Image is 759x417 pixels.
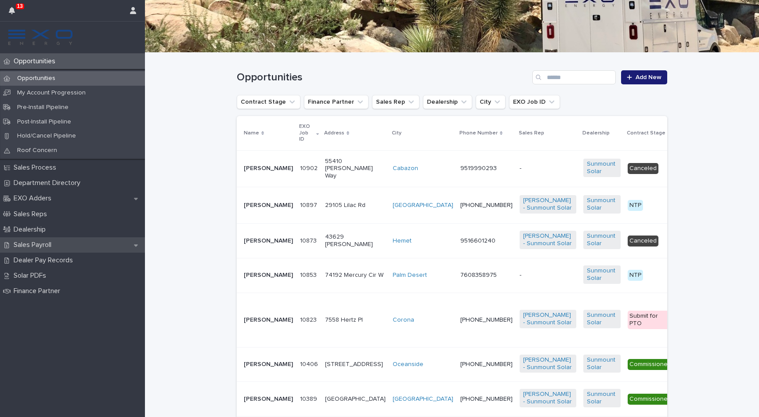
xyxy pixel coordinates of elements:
[393,316,414,324] a: Corona
[393,395,453,403] a: [GEOGRAPHIC_DATA]
[10,104,76,111] p: Pre-Install Pipeline
[325,158,386,180] p: 55410 [PERSON_NAME] Way
[393,361,423,368] a: Oceanside
[244,272,293,279] p: [PERSON_NAME]
[10,256,80,265] p: Dealer Pay Records
[325,361,386,368] p: [STREET_ADDRESS]
[459,128,498,138] p: Phone Number
[582,128,610,138] p: Dealership
[304,95,369,109] button: Finance Partner
[621,70,667,84] a: Add New
[460,396,513,402] a: [PHONE_NUMBER]
[476,95,506,109] button: City
[628,236,658,247] div: Canceled
[523,197,573,212] a: [PERSON_NAME] - Sunmount Solar
[372,95,419,109] button: Sales Rep
[519,128,544,138] p: Sales Rep
[587,391,617,406] a: Sunmount Solar
[587,356,617,371] a: Sunmount Solar
[10,210,54,218] p: Sales Reps
[460,202,513,208] a: [PHONE_NUMBER]
[324,128,344,138] p: Address
[10,89,93,97] p: My Account Progression
[393,272,427,279] a: Palm Desert
[10,118,78,126] p: Post-Install Pipeline
[523,391,573,406] a: [PERSON_NAME] - Sunmount Solar
[244,128,259,138] p: Name
[628,270,643,281] div: NTP
[325,316,386,324] p: 7558 Hertz Pl
[587,197,617,212] a: Sunmount Solar
[628,200,643,211] div: NTP
[587,232,617,247] a: Sunmount Solar
[325,202,386,209] p: 29105 Lilac Rd
[10,272,53,280] p: Solar PDFs
[300,200,319,209] p: 10897
[460,238,495,244] a: 9516601240
[460,165,497,171] a: 9519990293
[237,71,529,84] h1: Opportunities
[325,233,386,248] p: 43629 [PERSON_NAME]
[628,311,673,329] div: Submit for PTO
[627,128,665,138] p: Contract Stage
[532,70,616,84] input: Search
[10,287,67,295] p: Finance Partner
[636,74,661,80] span: Add New
[9,5,20,21] div: 13
[300,359,320,368] p: 10406
[300,315,318,324] p: 10823
[7,29,74,46] img: FKS5r6ZBThi8E5hshIGi
[520,272,576,279] p: -
[244,202,293,209] p: [PERSON_NAME]
[523,312,573,326] a: [PERSON_NAME] - Sunmount Solar
[300,270,318,279] p: 10853
[523,356,573,371] a: [PERSON_NAME] - Sunmount Solar
[628,394,673,405] div: Commissioned
[10,132,83,140] p: Hold/Cancel Pipeline
[520,165,576,172] p: -
[10,75,62,82] p: Opportunities
[393,202,453,209] a: [GEOGRAPHIC_DATA]
[523,232,573,247] a: [PERSON_NAME] - Sunmount Solar
[393,165,418,172] a: Cabazon
[17,3,23,9] p: 13
[325,272,386,279] p: 74192 Mercury Cir W
[10,241,58,249] p: Sales Payroll
[628,359,673,370] div: Commissioned
[460,361,513,367] a: [PHONE_NUMBER]
[300,236,318,245] p: 10873
[423,95,472,109] button: Dealership
[10,163,63,172] p: Sales Process
[299,122,314,144] p: EXO Job ID
[244,395,293,403] p: [PERSON_NAME]
[628,163,658,174] div: Canceled
[10,194,58,203] p: EXO Adders
[509,95,560,109] button: EXO Job ID
[237,95,300,109] button: Contract Stage
[587,312,617,326] a: Sunmount Solar
[244,361,293,368] p: [PERSON_NAME]
[392,128,401,138] p: City
[244,316,293,324] p: [PERSON_NAME]
[393,237,412,245] a: Hemet
[244,165,293,172] p: [PERSON_NAME]
[460,272,497,278] a: 7608358975
[300,163,319,172] p: 10902
[244,237,293,245] p: [PERSON_NAME]
[300,394,319,403] p: 10389
[10,57,62,65] p: Opportunities
[10,225,53,234] p: Dealership
[587,160,617,175] a: Sunmount Solar
[10,179,87,187] p: Department Directory
[587,267,617,282] a: Sunmount Solar
[325,395,386,403] p: [GEOGRAPHIC_DATA]
[460,317,513,323] a: [PHONE_NUMBER]
[10,147,64,154] p: Roof Concern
